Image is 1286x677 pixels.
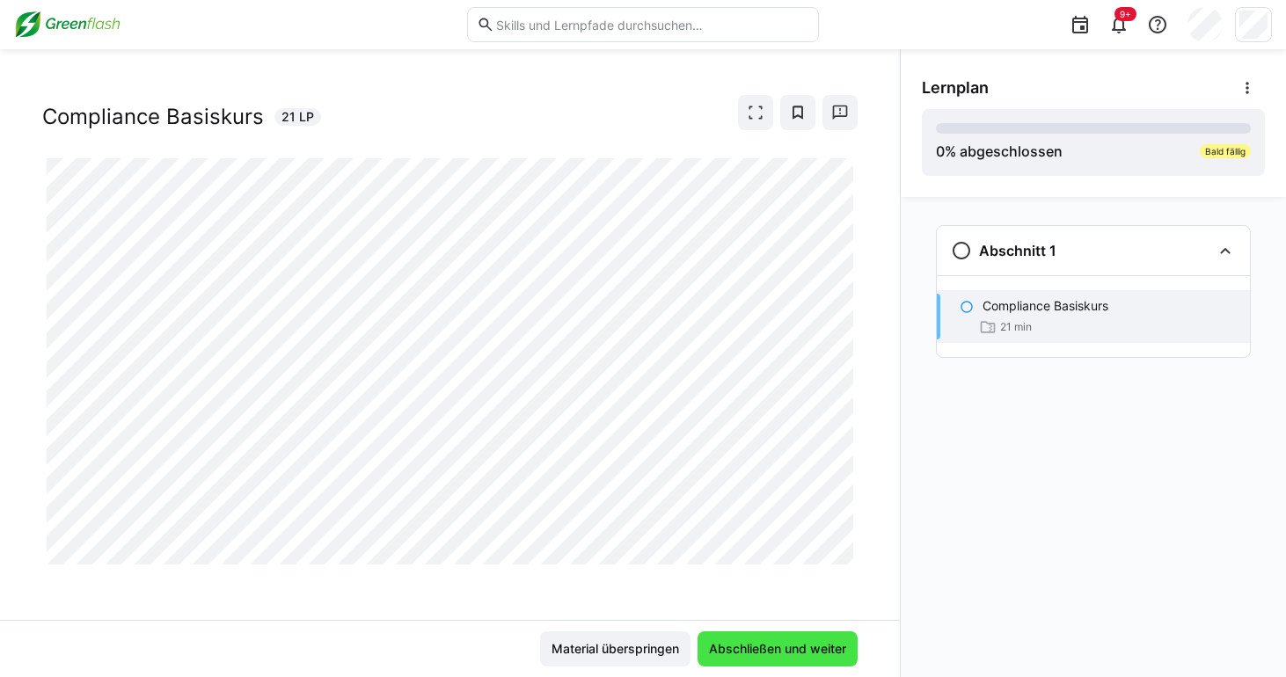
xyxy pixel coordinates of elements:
[936,142,945,160] span: 0
[922,78,989,98] span: Lernplan
[540,631,690,666] button: Material überspringen
[1000,320,1032,334] span: 21 min
[936,141,1063,162] div: % abgeschlossen
[1200,144,1251,158] div: Bald fällig
[979,242,1056,259] h3: Abschnitt 1
[42,104,264,130] h2: Compliance Basiskurs
[706,640,849,658] span: Abschließen und weiter
[549,640,682,658] span: Material überspringen
[698,631,858,666] button: Abschließen und weiter
[983,297,1108,315] p: Compliance Basiskurs
[1120,9,1131,19] span: 9+
[281,108,314,126] span: 21 LP
[494,17,809,33] input: Skills und Lernpfade durchsuchen…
